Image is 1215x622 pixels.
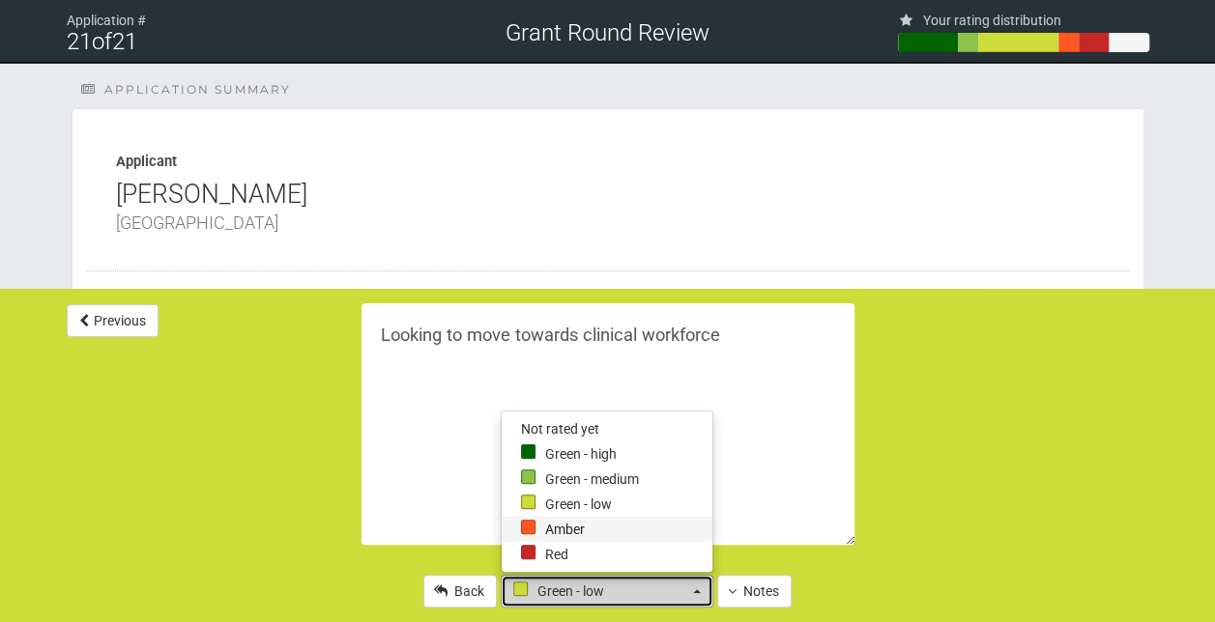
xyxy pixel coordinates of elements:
[112,28,137,55] span: 21
[67,12,318,25] div: Application #
[502,517,712,542] a: Amber
[116,153,1100,170] div: Applicant
[501,575,713,608] button: Green - low
[116,209,1100,237] div: [GEOGRAPHIC_DATA]
[423,575,497,608] a: Back
[67,33,318,50] div: of
[81,81,1144,99] div: Application summary
[502,542,712,567] a: Red
[717,575,792,608] button: Notes
[521,419,599,438] span: Not rated yet
[502,466,712,492] a: Green - medium
[898,12,1149,25] div: Your rating distribution
[502,492,712,517] a: Green - low
[116,181,1100,237] div: [PERSON_NAME]
[67,304,159,337] button: Previous
[513,581,688,601] span: Green - low
[502,441,712,466] a: Green - high
[67,28,92,55] span: 21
